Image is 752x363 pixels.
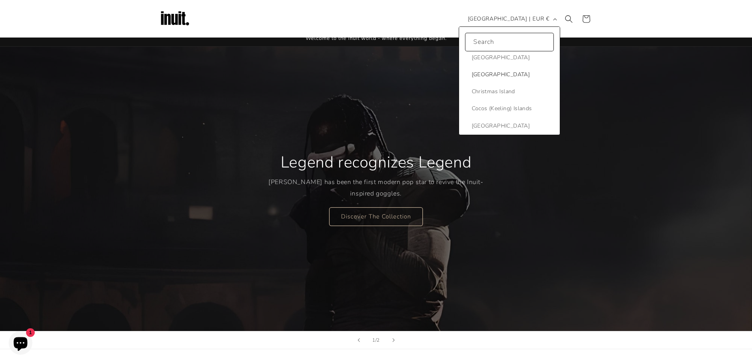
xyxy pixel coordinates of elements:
[463,11,560,26] button: [GEOGRAPHIC_DATA] | EUR €
[281,152,471,173] h2: Legend recognizes Legend
[350,331,368,349] button: Previous slide
[459,66,560,83] a: [GEOGRAPHIC_DATA]
[472,121,552,131] span: [GEOGRAPHIC_DATA]
[472,103,552,113] span: Cocos (Keeling) Islands
[385,331,402,349] button: Next slide
[159,31,593,46] div: Announcement
[372,336,375,344] span: 1
[459,117,560,134] a: [GEOGRAPHIC_DATA]
[377,336,380,344] span: 2
[472,53,552,62] span: [GEOGRAPHIC_DATA]
[459,49,560,66] a: [GEOGRAPHIC_DATA]
[468,15,549,23] span: [GEOGRAPHIC_DATA] | EUR €
[560,10,578,28] summary: Search
[375,336,377,344] span: /
[306,35,447,42] span: Welcome to the Inuit world - where everything began.
[159,3,191,35] img: Inuit Logo
[268,177,484,199] p: [PERSON_NAME] has been the first modern pop star to revive the Inuit-inspired goggles.
[472,87,552,96] span: Christmas Island
[329,207,423,226] a: Discover The Collection
[6,331,35,357] inbox-online-store-chat: Shopify online store chat
[459,100,560,117] a: Cocos (Keeling) Islands
[472,70,552,79] span: [GEOGRAPHIC_DATA]
[459,83,560,100] a: Christmas Island
[465,33,553,51] input: Search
